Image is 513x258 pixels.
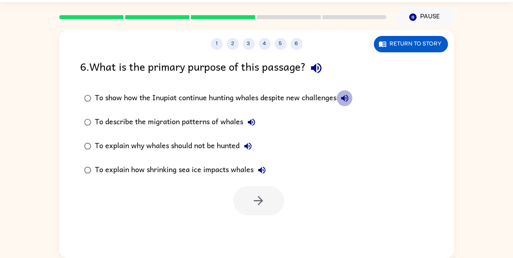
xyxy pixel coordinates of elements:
button: 1 [211,38,223,50]
div: To show how the Inupiat continue hunting whales despite new challenges [95,90,353,106]
button: 2 [227,38,239,50]
div: To describe the migration patterns of whales [95,114,259,130]
div: To explain how shrinking sea ice impacts whales [95,162,270,178]
div: 6 . What is the primary purpose of this passage? [81,58,433,78]
button: 3 [243,38,255,50]
button: To show how the Inupiat continue hunting whales despite new challenges [337,90,353,106]
div: To explain why whales should not be hunted [95,138,256,154]
button: 4 [259,38,271,50]
button: To explain why whales should not be hunted [240,138,256,154]
button: To describe the migration patterns of whales [244,114,259,130]
button: 5 [275,38,287,50]
button: To explain how shrinking sea ice impacts whales [254,162,270,178]
button: Return to story [374,36,448,52]
button: 6 [291,38,303,50]
button: Pause [396,8,454,26]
